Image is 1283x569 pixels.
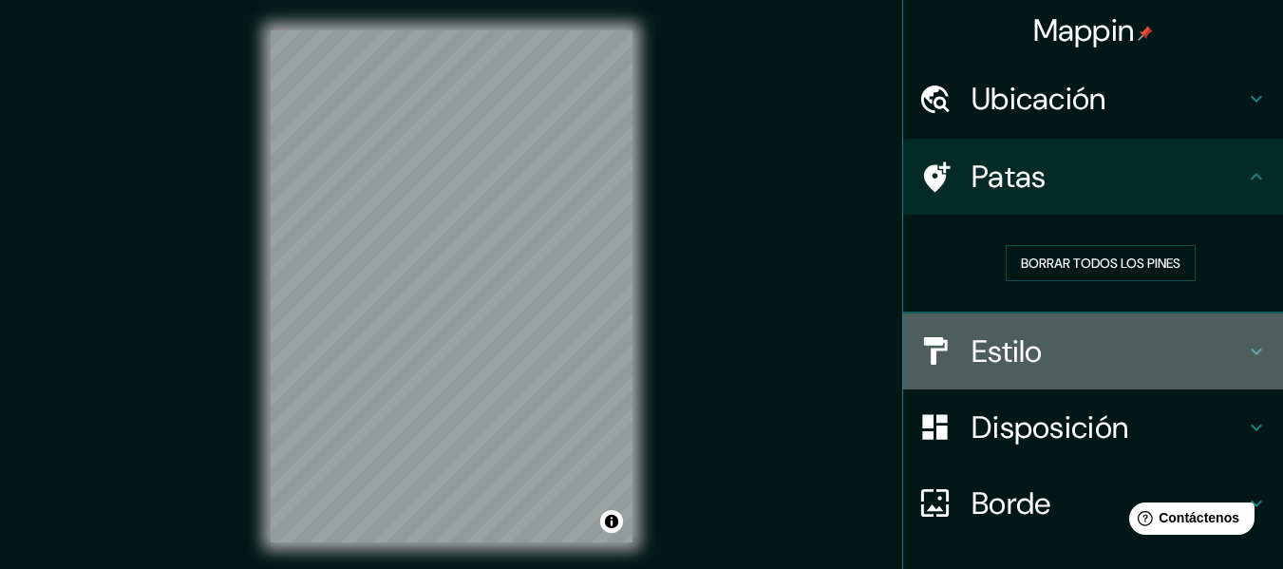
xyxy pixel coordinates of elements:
img: pin-icon.png [1138,26,1153,41]
font: Disposición [972,408,1128,447]
button: Activar o desactivar atribución [600,510,623,533]
font: Mappin [1033,10,1135,50]
div: Patas [903,139,1283,215]
div: Ubicación [903,61,1283,137]
button: Borrar todos los pines [1006,245,1196,281]
div: Estilo [903,313,1283,389]
div: Borde [903,465,1283,541]
font: Estilo [972,332,1043,371]
canvas: Mapa [271,30,632,542]
font: Patas [972,157,1047,197]
font: Ubicación [972,79,1106,119]
iframe: Lanzador de widgets de ayuda [1114,495,1262,548]
font: Borde [972,484,1051,523]
div: Disposición [903,389,1283,465]
font: Borrar todos los pines [1021,255,1180,272]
